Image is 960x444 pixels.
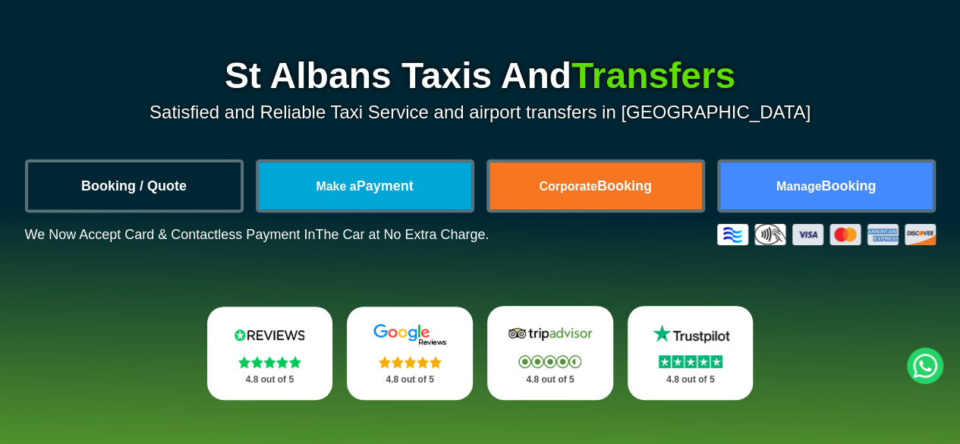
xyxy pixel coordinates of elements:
[776,180,822,193] span: Manage
[489,162,702,209] a: CorporateBooking
[25,58,936,94] h1: St Albans Taxis And
[571,55,735,96] span: Transfers
[720,162,933,209] a: ManageBooking
[364,323,455,346] img: Google
[224,370,316,389] p: 4.8 out of 5
[25,227,489,243] p: We Now Accept Card & Contactless Payment In
[259,162,471,209] a: Make aPayment
[347,307,473,400] a: Google Stars 4.8 out of 5
[628,306,754,400] a: Trustpilot Stars 4.8 out of 5
[717,224,936,245] img: Credit And Debit Cards
[224,323,315,346] img: Reviews.io
[644,370,737,389] p: 4.8 out of 5
[518,355,581,368] img: Stars
[25,102,936,123] p: Satisfied and Reliable Taxi Service and airport transfers in [GEOGRAPHIC_DATA]
[315,227,489,242] span: The Car at No Extra Charge.
[28,162,241,209] a: Booking / Quote
[659,355,722,368] img: Stars
[487,306,613,400] a: Tripadvisor Stars 4.8 out of 5
[316,180,356,193] span: Make a
[645,323,736,345] img: Trustpilot
[364,370,456,389] p: 4.8 out of 5
[539,180,596,193] span: Corporate
[238,356,301,368] img: Stars
[379,356,442,368] img: Stars
[505,323,596,345] img: Tripadvisor
[504,370,596,389] p: 4.8 out of 5
[207,307,333,400] a: Reviews.io Stars 4.8 out of 5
